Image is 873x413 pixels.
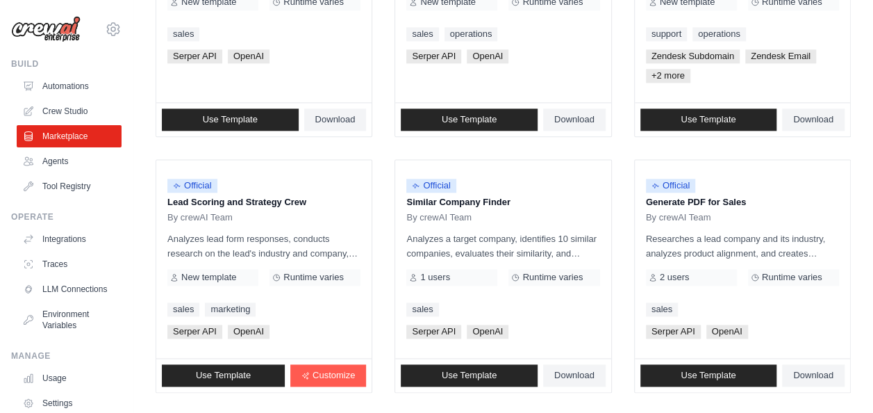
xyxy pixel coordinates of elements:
[646,212,711,223] span: By crewAI Team
[290,364,366,387] a: Customize
[401,108,538,131] a: Use Template
[17,125,122,147] a: Marketplace
[681,370,735,381] span: Use Template
[181,272,236,283] span: New template
[782,108,845,131] a: Download
[11,350,122,362] div: Manage
[543,108,606,131] a: Download
[406,195,599,209] p: Similar Company Finder
[167,302,199,316] a: sales
[793,114,833,125] span: Download
[228,325,269,339] span: OpenAI
[420,272,450,283] span: 1 users
[554,370,595,381] span: Download
[205,302,256,316] a: marketing
[467,49,508,63] span: OpenAI
[203,114,258,125] span: Use Template
[11,211,122,222] div: Operate
[11,58,122,70] div: Build
[228,49,269,63] span: OpenAI
[406,49,461,63] span: Serper API
[167,179,217,193] span: Official
[646,49,740,63] span: Zendesk Subdomain
[162,364,285,387] a: Use Template
[522,272,583,283] span: Runtime varies
[467,325,508,339] span: OpenAI
[442,114,497,125] span: Use Template
[167,49,222,63] span: Serper API
[782,364,845,387] a: Download
[660,272,690,283] span: 2 users
[554,114,595,125] span: Download
[17,303,122,337] a: Environment Variables
[315,114,356,125] span: Download
[406,212,472,223] span: By crewAI Team
[283,272,344,283] span: Runtime varies
[313,370,355,381] span: Customize
[646,302,678,316] a: sales
[442,370,497,381] span: Use Template
[17,150,122,172] a: Agents
[17,228,122,250] a: Integrations
[646,195,839,209] p: Generate PDF for Sales
[745,49,816,63] span: Zendesk Email
[640,364,777,387] a: Use Template
[162,108,299,131] a: Use Template
[17,367,122,389] a: Usage
[406,325,461,339] span: Serper API
[17,75,122,97] a: Automations
[17,100,122,122] a: Crew Studio
[646,325,701,339] span: Serper API
[543,364,606,387] a: Download
[167,212,233,223] span: By crewAI Team
[167,325,222,339] span: Serper API
[646,179,696,193] span: Official
[17,175,122,197] a: Tool Registry
[793,370,833,381] span: Download
[706,325,748,339] span: OpenAI
[401,364,538,387] a: Use Template
[406,27,438,41] a: sales
[681,114,735,125] span: Use Template
[762,272,822,283] span: Runtime varies
[692,27,746,41] a: operations
[406,179,456,193] span: Official
[406,302,438,316] a: sales
[17,278,122,300] a: LLM Connections
[11,16,81,42] img: Logo
[646,27,687,41] a: support
[444,27,498,41] a: operations
[17,253,122,275] a: Traces
[167,27,199,41] a: sales
[196,370,251,381] span: Use Template
[406,232,599,261] p: Analyzes a target company, identifies 10 similar companies, evaluates their similarity, and provi...
[640,108,777,131] a: Use Template
[167,232,360,261] p: Analyzes lead form responses, conducts research on the lead's industry and company, and scores th...
[646,232,839,261] p: Researches a lead company and its industry, analyzes product alignment, and creates content for a...
[304,108,367,131] a: Download
[646,69,690,83] span: +2 more
[167,195,360,209] p: Lead Scoring and Strategy Crew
